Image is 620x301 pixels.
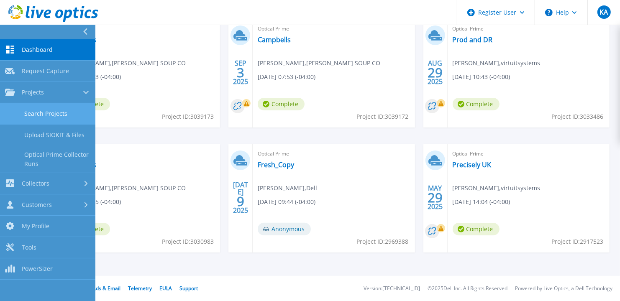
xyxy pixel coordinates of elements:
[357,237,409,246] span: Project ID: 2969388
[237,198,244,205] span: 9
[551,112,603,121] span: Project ID: 3033486
[258,72,315,82] span: [DATE] 07:53 (-04:00)
[22,201,52,209] span: Customers
[233,57,249,88] div: SEP 2025
[453,197,510,207] span: [DATE] 14:04 (-04:00)
[258,59,380,68] span: [PERSON_NAME] , [PERSON_NAME] SOUP CO
[258,24,410,33] span: Optical Prime
[63,184,186,193] span: [PERSON_NAME] , [PERSON_NAME] SOUP CO
[453,24,605,33] span: Optical Prime
[22,180,49,187] span: Collectors
[258,98,305,110] span: Complete
[453,149,605,158] span: Optical Prime
[22,244,36,251] span: Tools
[258,223,311,235] span: Anonymous
[159,285,172,292] a: EULA
[453,36,493,44] a: Prod and DR
[162,237,214,246] span: Project ID: 3030983
[551,237,603,246] span: Project ID: 2917523
[22,89,44,96] span: Projects
[22,222,49,230] span: My Profile
[22,46,53,54] span: Dashboard
[453,59,541,68] span: [PERSON_NAME] , virtuitsystems
[237,69,244,76] span: 3
[258,197,315,207] span: [DATE] 09:44 (-04:00)
[357,112,409,121] span: Project ID: 3039172
[258,184,317,193] span: [PERSON_NAME] , Dell
[63,24,215,33] span: Optical Prime
[600,9,608,15] span: KA
[63,59,186,68] span: [PERSON_NAME] , [PERSON_NAME] SOUP CO
[179,285,198,292] a: Support
[515,286,612,291] li: Powered by Live Optics, a Dell Technology
[92,285,120,292] a: Ads & Email
[258,36,291,44] a: Campbells
[453,184,541,193] span: [PERSON_NAME] , virtuitsystems
[258,149,410,158] span: Optical Prime
[453,161,492,169] a: Precisely UK
[128,285,152,292] a: Telemetry
[427,57,443,88] div: AUG 2025
[233,182,249,213] div: [DATE] 2025
[22,265,53,273] span: PowerSizer
[63,149,215,158] span: Optical Prime
[364,286,420,291] li: Version: [TECHNICAL_ID]
[427,182,443,213] div: MAY 2025
[428,194,443,201] span: 29
[162,112,214,121] span: Project ID: 3039173
[22,67,69,75] span: Request Capture
[453,98,500,110] span: Complete
[258,161,294,169] a: Fresh_Copy
[453,223,500,235] span: Complete
[428,69,443,76] span: 29
[453,72,510,82] span: [DATE] 10:43 (-04:00)
[428,286,507,291] li: © 2025 Dell Inc. All Rights Reserved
